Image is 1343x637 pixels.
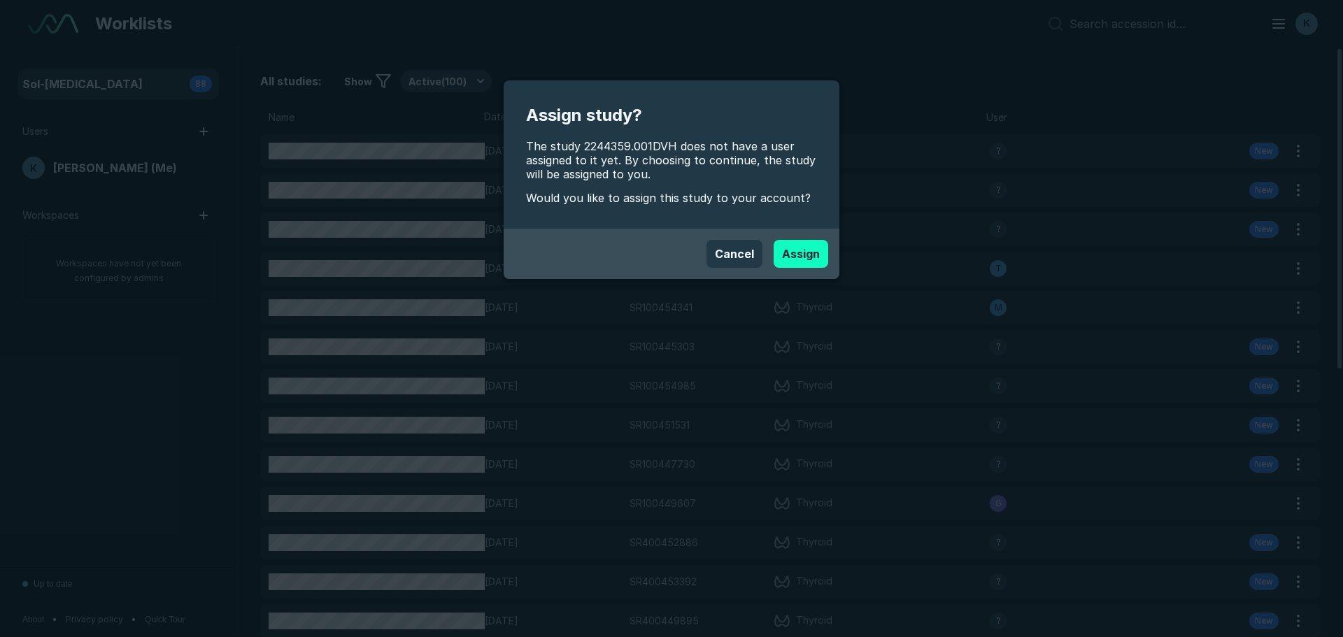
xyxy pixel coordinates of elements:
[526,103,817,128] span: Assign study?
[706,240,762,268] button: Cancel
[774,240,828,268] button: Assign
[526,139,817,181] span: The study 2244359.001DVH does not have a user assigned to it yet. By choosing to continue, the st...
[526,189,817,206] span: Would you like to assign this study to your account?
[504,80,839,279] div: modal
